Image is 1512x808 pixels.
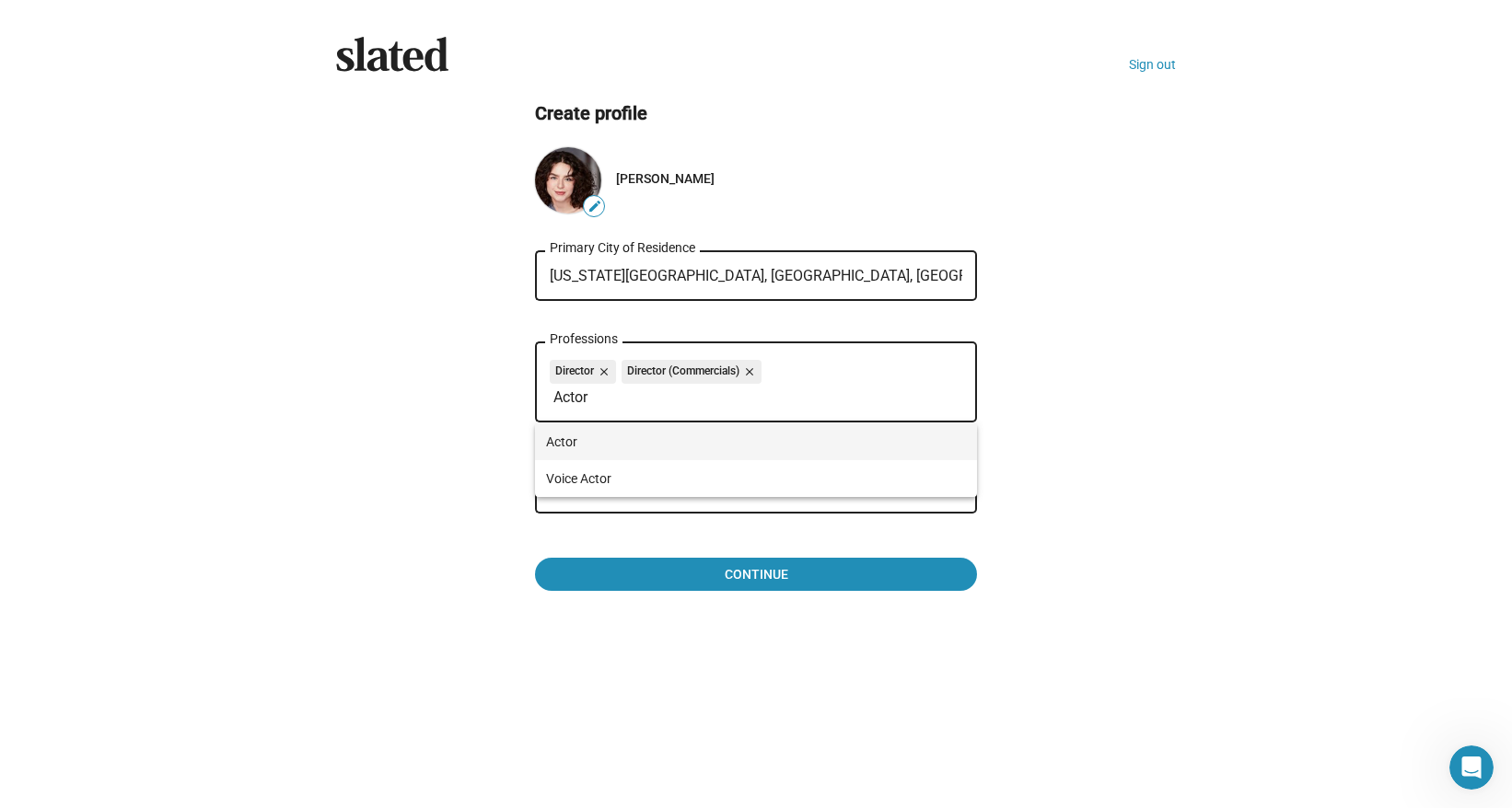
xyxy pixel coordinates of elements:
span: Continue [550,558,962,591]
mat-chip: Director [550,360,616,384]
mat-icon: close [594,364,611,380]
mat-chip: Director (Commercials) [622,360,762,384]
span: Voice Actor [546,460,966,497]
h2: Create profile [535,101,977,126]
iframe: Intercom live chat [1449,745,1494,790]
div: [PERSON_NAME] [616,171,977,186]
mat-icon: close [739,364,756,380]
a: Sign out [1129,57,1176,72]
mat-icon: edit [587,199,602,214]
span: Actor [546,423,966,460]
button: Continue [535,558,977,591]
